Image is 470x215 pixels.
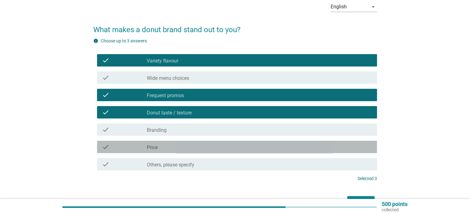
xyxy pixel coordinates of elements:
[102,161,109,168] i: check
[93,38,98,43] i: info
[147,75,189,81] label: Wide menu choices
[101,38,147,43] label: Choose up to 3 answers
[102,57,109,64] i: check
[382,207,408,213] p: collected
[93,18,377,35] h2: What makes a donut brand stand out to you?
[102,143,109,151] i: check
[352,198,370,205] div: Next
[102,91,109,99] i: check
[147,110,192,116] label: Donut taste / texture
[382,201,408,207] p: 500 points
[331,4,347,10] div: English
[147,144,158,151] label: Price
[147,162,194,168] label: Others, please specify
[147,92,184,99] label: Frequent promos
[370,3,377,11] i: arrow_drop_down
[102,109,109,116] i: check
[358,175,377,182] p: Selected 3
[147,127,167,133] label: Branding
[102,74,109,81] i: check
[347,196,375,207] button: Next
[102,126,109,133] i: check
[147,58,178,64] label: Variety flavour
